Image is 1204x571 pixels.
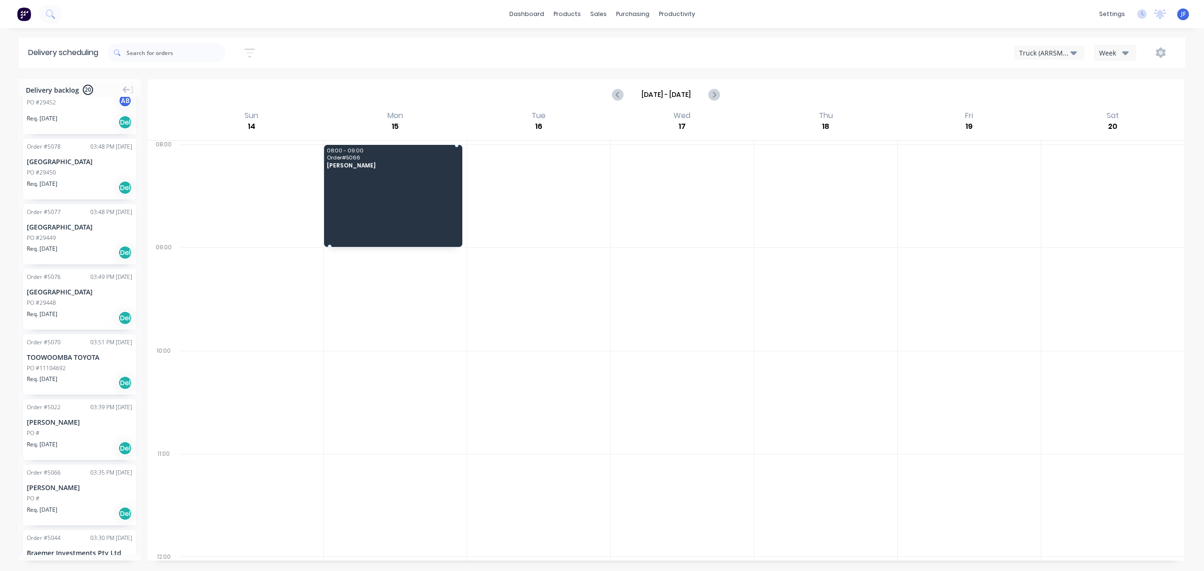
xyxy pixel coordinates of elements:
[118,181,132,195] div: Del
[27,114,57,123] span: Req. [DATE]
[90,143,132,151] div: 03:48 PM [DATE]
[27,429,40,437] div: PO #
[118,115,132,129] div: Del
[17,7,31,21] img: Factory
[27,98,56,107] div: PO #29452
[549,7,586,21] div: products
[27,494,40,503] div: PO #
[27,287,132,297] div: [GEOGRAPHIC_DATA]
[90,338,132,347] div: 03:51 PM [DATE]
[90,208,132,216] div: 03:48 PM [DATE]
[27,234,56,242] div: PO #29449
[90,403,132,412] div: 03:39 PM [DATE]
[1014,46,1085,60] button: Truck (ARR5MM)
[118,507,132,521] div: Del
[27,548,132,558] div: Braemer Investments Pty Ltd
[27,352,132,362] div: TOOWOOMBA TOYOTA
[27,180,57,188] span: Req. [DATE]
[118,246,132,260] div: Del
[27,338,61,347] div: Order # 5070
[27,417,132,427] div: [PERSON_NAME]
[90,468,132,477] div: 03:35 PM [DATE]
[90,534,132,542] div: 03:30 PM [DATE]
[1181,10,1186,18] span: JF
[1094,45,1136,61] button: Week
[27,534,61,542] div: Order # 5044
[27,364,66,373] div: PO #11104692
[27,506,57,514] span: Req. [DATE]
[27,299,56,307] div: PO #29448
[27,143,61,151] div: Order # 5078
[27,310,57,318] span: Req. [DATE]
[118,94,132,108] div: A B
[26,85,79,95] span: Delivery backlog
[611,7,654,21] div: purchasing
[1019,48,1070,58] div: Truck (ARR5MM)
[1099,48,1126,58] div: Week
[83,85,93,95] span: 20
[118,441,132,455] div: Del
[127,43,225,62] input: Search for orders
[27,468,61,477] div: Order # 5066
[90,273,132,281] div: 03:49 PM [DATE]
[118,376,132,390] div: Del
[118,311,132,325] div: Del
[586,7,611,21] div: sales
[27,483,132,492] div: [PERSON_NAME]
[27,440,57,449] span: Req. [DATE]
[27,245,57,253] span: Req. [DATE]
[27,157,132,167] div: [GEOGRAPHIC_DATA]
[1094,7,1130,21] div: settings
[654,7,700,21] div: productivity
[27,375,57,383] span: Req. [DATE]
[27,222,132,232] div: [GEOGRAPHIC_DATA]
[19,38,108,68] div: Delivery scheduling
[27,403,61,412] div: Order # 5022
[27,273,61,281] div: Order # 5076
[27,208,61,216] div: Order # 5077
[27,168,56,177] div: PO #29450
[505,7,549,21] a: dashboard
